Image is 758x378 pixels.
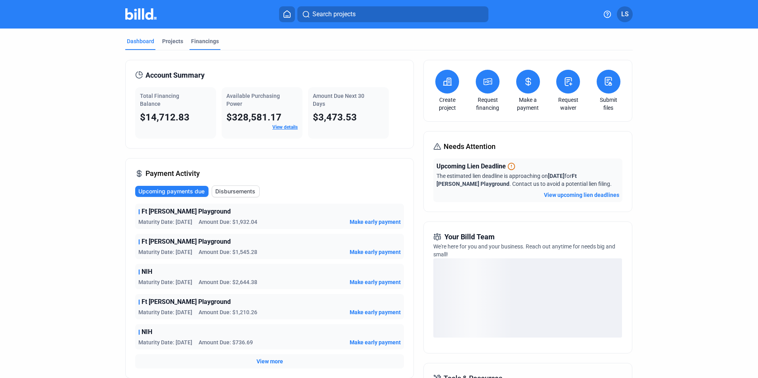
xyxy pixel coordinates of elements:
[474,96,502,112] a: Request financing
[256,357,283,365] button: View more
[350,278,401,286] button: Make early payment
[436,162,506,171] span: Upcoming Lien Deadline
[548,173,565,179] span: [DATE]
[617,6,633,22] button: LS
[191,37,219,45] div: Financings
[272,124,298,130] a: View details
[142,327,152,337] span: NIH
[444,231,495,242] span: Your Billd Team
[140,112,189,123] span: $14,712.83
[621,10,629,19] span: LS
[297,6,488,22] button: Search projects
[444,141,496,152] span: Needs Attention
[312,10,356,19] span: Search projects
[436,173,612,187] span: The estimated lien deadline is approaching on for . Contact us to avoid a potential lien filing.
[142,207,231,216] span: Ft [PERSON_NAME] Playground
[142,237,231,246] span: Ft [PERSON_NAME] Playground
[433,243,615,258] span: We're here for you and your business. Reach out anytime for needs big and small!
[138,187,205,195] span: Upcoming payments due
[138,248,192,256] span: Maturity Date: [DATE]
[595,96,622,112] a: Submit files
[142,267,152,277] span: NIH
[135,186,209,197] button: Upcoming payments due
[199,278,257,286] span: Amount Due: $2,644.38
[554,96,582,112] a: Request waiver
[433,258,622,338] div: loading
[350,308,401,316] button: Make early payment
[350,218,401,226] button: Make early payment
[514,96,542,112] a: Make a payment
[350,248,401,256] button: Make early payment
[313,112,357,123] span: $3,473.53
[140,93,179,107] span: Total Financing Balance
[127,37,154,45] div: Dashboard
[544,191,619,199] button: View upcoming lien deadlines
[162,37,183,45] div: Projects
[226,93,280,107] span: Available Purchasing Power
[142,297,231,307] span: Ft [PERSON_NAME] Playground
[350,338,401,346] button: Make early payment
[433,96,461,112] a: Create project
[212,185,260,197] button: Disbursements
[199,218,257,226] span: Amount Due: $1,932.04
[138,218,192,226] span: Maturity Date: [DATE]
[215,187,255,195] span: Disbursements
[138,338,192,346] span: Maturity Date: [DATE]
[226,112,281,123] span: $328,581.17
[138,278,192,286] span: Maturity Date: [DATE]
[145,168,200,179] span: Payment Activity
[199,338,253,346] span: Amount Due: $736.69
[199,308,257,316] span: Amount Due: $1,210.26
[313,93,364,107] span: Amount Due Next 30 Days
[125,8,157,20] img: Billd Company Logo
[138,308,192,316] span: Maturity Date: [DATE]
[145,70,205,81] span: Account Summary
[199,248,257,256] span: Amount Due: $1,545.28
